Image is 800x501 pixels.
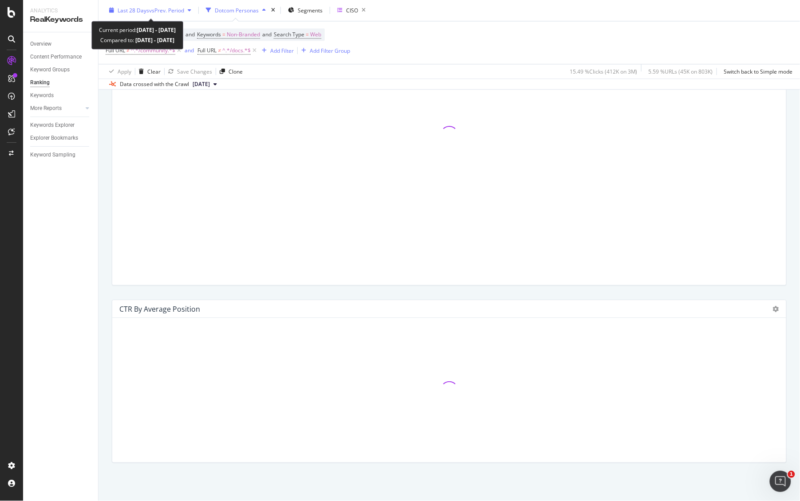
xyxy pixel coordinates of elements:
[134,37,174,44] b: [DATE] - [DATE]
[270,47,294,55] div: Add Filter
[310,29,321,41] span: Web
[30,104,62,113] div: More Reports
[106,4,195,18] button: Last 28 DaysvsPrev. Period
[135,65,161,79] button: Clear
[721,65,793,79] button: Switch back to Simple mode
[30,65,70,74] div: Keyword Groups
[30,15,91,25] div: RealKeywords
[137,27,176,34] b: [DATE] - [DATE]
[30,39,51,49] div: Overview
[131,45,175,57] span: ^.*/community.*$
[30,7,91,15] div: Analytics
[788,471,795,478] span: 1
[149,7,184,14] span: vs Prev. Period
[147,68,161,75] div: Clear
[30,150,92,160] a: Keyword Sampling
[222,31,225,39] span: =
[258,46,294,56] button: Add Filter
[106,47,125,55] span: Full URL
[118,7,149,14] span: Last 28 Days
[185,31,195,39] span: and
[30,78,50,87] div: Ranking
[99,25,176,35] div: Current period:
[30,52,82,62] div: Content Performance
[202,4,269,18] button: Dotcom Personas
[118,68,131,75] div: Apply
[30,91,54,100] div: Keywords
[126,47,130,55] span: ≠
[770,471,791,492] iframe: Intercom live chat
[216,65,243,79] button: Clone
[106,65,131,79] button: Apply
[298,7,323,14] span: Segments
[30,150,75,160] div: Keyword Sampling
[274,31,304,39] span: Search Type
[570,68,638,75] div: 15.49 % Clicks ( 412K on 3M )
[177,68,212,75] div: Save Changes
[30,52,92,62] a: Content Performance
[215,7,259,14] div: Dotcom Personas
[30,78,92,87] a: Ranking
[193,81,210,89] span: 2025 Aug. 15th
[30,39,92,49] a: Overview
[310,47,350,55] div: Add Filter Group
[30,121,75,130] div: Keywords Explorer
[30,104,83,113] a: More Reports
[346,7,358,14] div: CISO
[649,68,713,75] div: 5.59 % URLs ( 45K on 803K )
[165,65,212,79] button: Save Changes
[724,68,793,75] div: Switch back to Simple mode
[222,45,251,57] span: ^.*/docs.*$
[197,47,217,55] span: Full URL
[334,4,369,18] button: CISO
[306,31,309,39] span: =
[284,4,326,18] button: Segments
[298,46,350,56] button: Add Filter Group
[197,31,221,39] span: Keywords
[30,65,92,74] a: Keyword Groups
[229,68,243,75] div: Clone
[262,31,272,39] span: and
[119,305,200,313] div: CTR By Average Position
[120,81,189,89] div: Data crossed with the Crawl
[189,79,221,90] button: [DATE]
[185,47,194,55] button: and
[30,91,92,100] a: Keywords
[30,133,92,143] a: Explorer Bookmarks
[100,35,174,46] div: Compared to:
[30,121,92,130] a: Keywords Explorer
[218,47,221,55] span: ≠
[30,133,78,143] div: Explorer Bookmarks
[269,6,277,15] div: times
[227,29,260,41] span: Non-Branded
